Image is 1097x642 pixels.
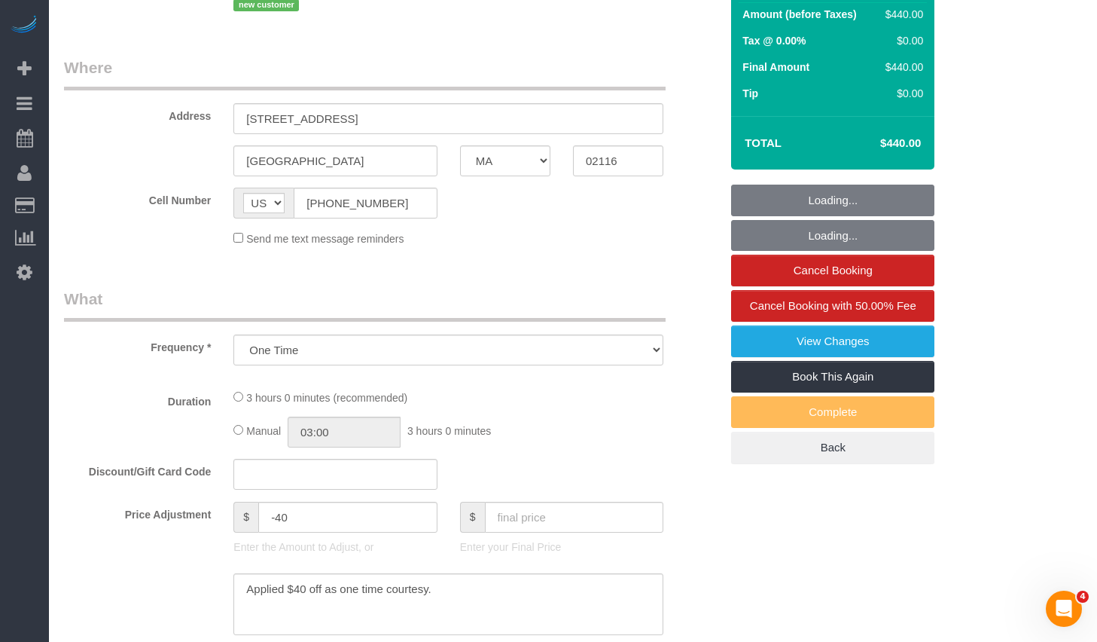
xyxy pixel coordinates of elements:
a: View Changes [731,326,934,357]
input: final price [485,502,664,533]
label: Price Adjustment [53,502,222,522]
input: Cell Number [294,188,437,219]
label: Discount/Gift Card Code [53,459,222,479]
label: Final Amount [742,60,809,75]
iframe: Intercom live chat [1046,591,1082,627]
span: Manual [246,425,281,437]
span: 3 hours 0 minutes (recommended) [246,392,407,404]
a: Cancel Booking [731,255,934,286]
label: Address [53,103,222,124]
strong: Total [745,136,782,149]
label: Duration [53,389,222,409]
span: 4 [1077,591,1089,603]
label: Amount (before Taxes) [742,7,856,22]
legend: What [64,288,666,322]
div: $0.00 [879,86,923,101]
a: Back [731,432,934,463]
legend: Where [64,57,666,90]
a: Cancel Booking with 50.00% Fee [731,290,934,322]
label: Cell Number [53,188,222,208]
img: Automaid Logo [9,15,39,36]
div: $0.00 [879,33,923,48]
span: $ [233,502,258,533]
span: Send me text message reminders [246,233,404,245]
span: Cancel Booking with 50.00% Fee [750,299,916,312]
label: Tax @ 0.00% [742,33,806,48]
a: Book This Again [731,361,934,393]
p: Enter your Final Price [460,540,663,555]
div: $440.00 [879,60,923,75]
div: $440.00 [879,7,923,22]
span: $ [460,502,485,533]
h4: $440.00 [835,137,921,150]
label: Frequency * [53,335,222,355]
input: Zip Code [573,145,663,176]
p: Enter the Amount to Adjust, or [233,540,437,555]
span: 3 hours 0 minutes [407,425,491,437]
label: Tip [742,86,758,101]
input: City [233,145,437,176]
